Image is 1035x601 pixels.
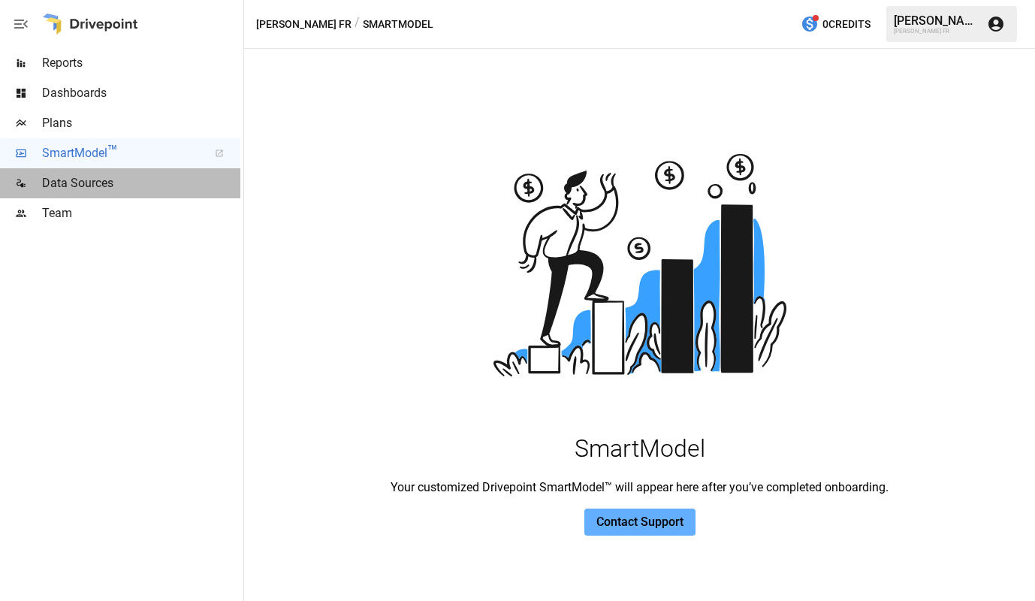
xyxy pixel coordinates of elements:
button: Contact Support [584,509,696,536]
div: / [355,15,360,34]
p: SmartModel [244,418,1035,479]
div: [PERSON_NAME] FR [894,28,978,35]
img: hero image [490,115,790,415]
p: Your customized Drivepoint SmartModel™ will appear here after you’ve completed onboarding. [244,479,1035,497]
button: 0Credits [795,11,877,38]
span: Team [42,204,240,222]
div: [PERSON_NAME] [894,14,978,28]
button: [PERSON_NAME] FR [256,15,352,34]
span: 0 Credits [822,15,871,34]
span: ™ [107,142,118,161]
span: Plans [42,114,240,132]
span: Data Sources [42,174,240,192]
span: SmartModel [42,144,198,162]
span: Dashboards [42,84,240,102]
span: Reports [42,54,240,72]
